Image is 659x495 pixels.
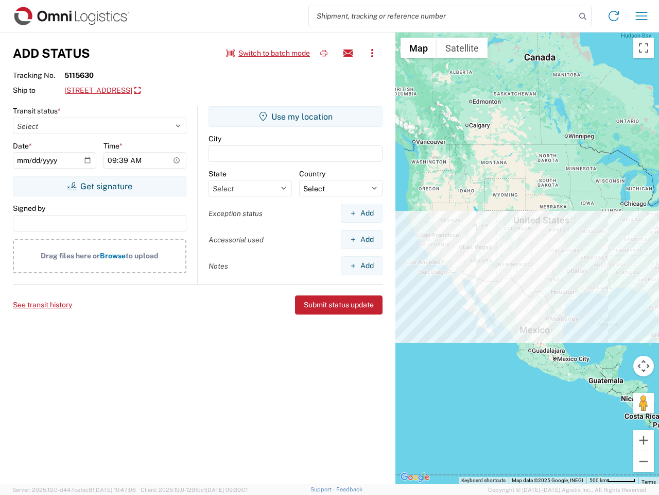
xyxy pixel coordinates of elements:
label: Exception status [209,209,263,218]
img: Google [398,471,432,484]
span: [DATE] 09:39:01 [206,487,248,493]
a: Terms [641,479,656,485]
button: Drag Pegman onto the map to open Street View [633,393,654,414]
button: Zoom in [633,430,654,451]
span: Server: 2025.19.0-d447cefac8f [12,487,136,493]
button: Add [341,230,383,249]
label: Notes [209,261,228,271]
span: Tracking No. [13,71,64,80]
label: Transit status [13,106,61,115]
span: Map data ©2025 Google, INEGI [512,477,583,483]
strong: 5115630 [64,71,94,80]
button: Get signature [13,176,186,196]
span: Client: 2025.19.0-129fbcf [141,487,248,493]
a: Feedback [336,486,362,492]
button: Add [341,204,383,223]
a: [STREET_ADDRESS] [64,82,141,100]
label: Country [299,169,325,178]
span: Ship to [13,86,64,95]
span: to upload [126,252,159,260]
label: Signed by [13,204,45,213]
label: Accessorial used [209,235,264,244]
button: Use my location [209,106,383,127]
a: Open this area in Google Maps (opens a new window) [398,471,432,484]
button: Show street map [401,38,437,58]
label: Time [103,141,123,151]
button: Zoom out [633,451,654,472]
label: Date [13,141,32,151]
label: State [209,169,227,178]
a: Support [310,486,336,492]
button: Map Scale: 500 km per 51 pixels [586,477,638,484]
button: Add [341,256,383,275]
span: [DATE] 10:47:06 [94,487,136,493]
h3: Add Status [13,46,90,61]
span: Copyright © [DATE]-[DATE] Agistix Inc., All Rights Reserved [488,485,647,494]
span: Drag files here or [41,252,100,260]
input: Shipment, tracking or reference number [309,6,576,26]
span: Browse [100,252,126,260]
span: 500 km [589,477,607,483]
button: Keyboard shortcuts [461,477,506,484]
button: Toggle fullscreen view [633,38,654,58]
button: Map camera controls [633,356,654,376]
label: City [209,134,221,143]
button: Switch to batch mode [226,45,310,62]
button: Submit status update [295,295,383,315]
button: See transit history [13,296,72,313]
button: Show satellite imagery [437,38,488,58]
